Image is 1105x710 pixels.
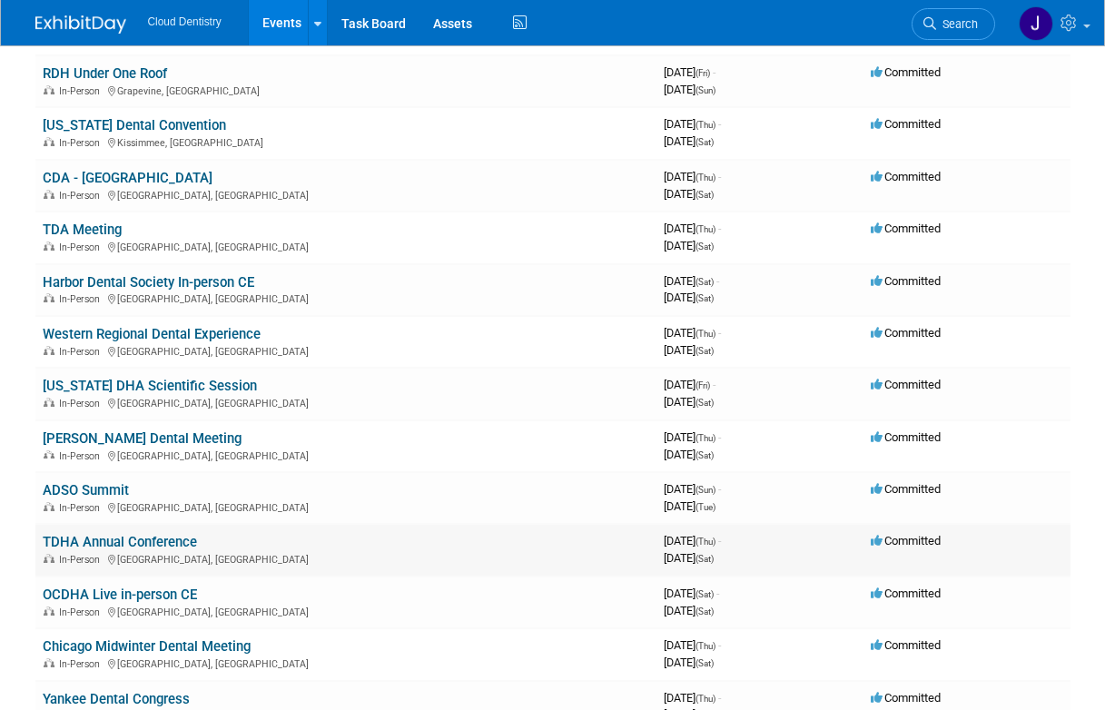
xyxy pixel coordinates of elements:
[936,17,978,31] span: Search
[871,482,941,496] span: Committed
[59,293,105,305] span: In-Person
[696,380,710,390] span: (Fri)
[871,222,941,235] span: Committed
[718,170,721,183] span: -
[43,482,129,498] a: ADSO Summit
[696,641,715,651] span: (Thu)
[664,343,714,357] span: [DATE]
[664,239,714,252] span: [DATE]
[44,554,54,563] img: In-Person Event
[44,450,54,459] img: In-Person Event
[664,222,721,235] span: [DATE]
[713,65,715,79] span: -
[43,499,649,514] div: [GEOGRAPHIC_DATA], [GEOGRAPHIC_DATA]
[43,187,649,202] div: [GEOGRAPHIC_DATA], [GEOGRAPHIC_DATA]
[718,638,721,652] span: -
[871,117,941,131] span: Committed
[696,68,710,78] span: (Fri)
[871,378,941,391] span: Committed
[696,346,714,356] span: (Sat)
[664,326,721,340] span: [DATE]
[43,534,197,550] a: TDHA Annual Conference
[43,222,122,238] a: TDA Meeting
[696,485,715,495] span: (Sun)
[59,190,105,202] span: In-Person
[44,137,54,146] img: In-Person Event
[664,134,714,148] span: [DATE]
[59,450,105,462] span: In-Person
[912,8,995,40] a: Search
[664,378,715,391] span: [DATE]
[696,120,715,130] span: (Thu)
[664,395,714,409] span: [DATE]
[871,65,941,79] span: Committed
[43,587,197,603] a: OCDHA Live in-person CE
[696,589,714,599] span: (Sat)
[59,606,105,618] span: In-Person
[43,691,190,707] a: Yankee Dental Congress
[696,658,714,668] span: (Sat)
[43,65,167,82] a: RDH Under One Roof
[871,170,941,183] span: Committed
[871,691,941,705] span: Committed
[59,658,105,670] span: In-Person
[696,450,714,460] span: (Sat)
[664,291,714,304] span: [DATE]
[44,346,54,355] img: In-Person Event
[696,694,715,704] span: (Thu)
[871,430,941,444] span: Committed
[696,606,714,616] span: (Sat)
[43,448,649,462] div: [GEOGRAPHIC_DATA], [GEOGRAPHIC_DATA]
[871,638,941,652] span: Committed
[43,83,649,97] div: Grapevine, [GEOGRAPHIC_DATA]
[871,326,941,340] span: Committed
[696,398,714,408] span: (Sat)
[43,343,649,358] div: [GEOGRAPHIC_DATA], [GEOGRAPHIC_DATA]
[59,346,105,358] span: In-Person
[696,277,714,287] span: (Sat)
[148,15,222,28] span: Cloud Dentistry
[696,173,715,182] span: (Thu)
[59,554,105,566] span: In-Person
[59,242,105,253] span: In-Person
[696,537,715,547] span: (Thu)
[59,398,105,409] span: In-Person
[664,587,719,600] span: [DATE]
[696,190,714,200] span: (Sat)
[43,239,649,253] div: [GEOGRAPHIC_DATA], [GEOGRAPHIC_DATA]
[43,604,649,618] div: [GEOGRAPHIC_DATA], [GEOGRAPHIC_DATA]
[664,656,714,669] span: [DATE]
[664,551,714,565] span: [DATE]
[713,378,715,391] span: -
[59,502,105,514] span: In-Person
[871,587,941,600] span: Committed
[44,85,54,94] img: In-Person Event
[44,293,54,302] img: In-Person Event
[664,534,721,547] span: [DATE]
[43,274,254,291] a: Harbor Dental Society In-person CE
[35,15,126,34] img: ExhibitDay
[696,224,715,234] span: (Thu)
[44,658,54,667] img: In-Person Event
[43,117,226,133] a: [US_STATE] Dental Convention
[664,482,721,496] span: [DATE]
[718,326,721,340] span: -
[696,85,715,95] span: (Sun)
[696,137,714,147] span: (Sat)
[664,187,714,201] span: [DATE]
[664,604,714,617] span: [DATE]
[718,691,721,705] span: -
[44,606,54,616] img: In-Person Event
[696,242,714,251] span: (Sat)
[871,274,941,288] span: Committed
[696,554,714,564] span: (Sat)
[696,433,715,443] span: (Thu)
[43,656,649,670] div: [GEOGRAPHIC_DATA], [GEOGRAPHIC_DATA]
[44,502,54,511] img: In-Person Event
[43,395,649,409] div: [GEOGRAPHIC_DATA], [GEOGRAPHIC_DATA]
[44,242,54,251] img: In-Person Event
[696,502,715,512] span: (Tue)
[718,430,721,444] span: -
[664,83,715,96] span: [DATE]
[43,170,212,186] a: CDA - [GEOGRAPHIC_DATA]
